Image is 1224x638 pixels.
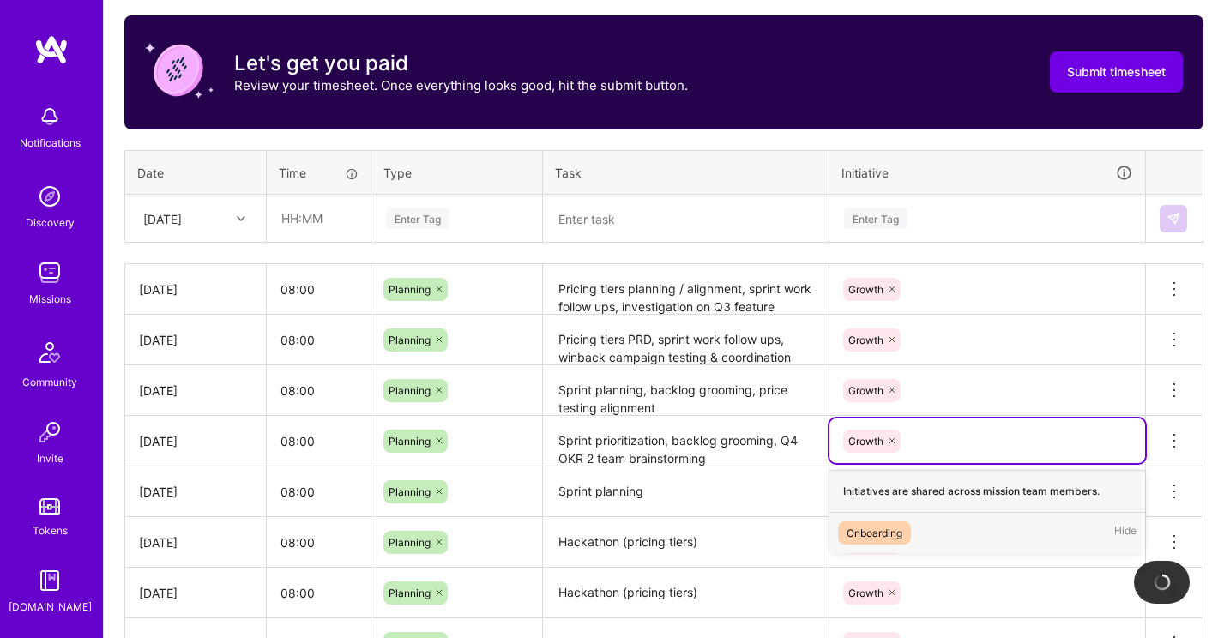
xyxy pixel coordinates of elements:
span: Growth [848,587,883,599]
img: Invite [33,415,67,449]
div: Tokens [33,521,68,539]
textarea: Pricing tiers PRD, sprint work follow ups, winback campaign testing & coordination [545,316,827,364]
th: Type [371,150,543,195]
textarea: Sprint planning [545,468,827,515]
input: HH:MM [267,317,371,363]
div: [DATE] [139,280,252,298]
span: Planning [389,384,431,397]
div: Initiative [841,163,1133,183]
div: Initiatives are shared across mission team members. [829,470,1145,513]
input: HH:MM [267,418,371,464]
span: Planning [389,334,431,346]
input: HH:MM [267,267,371,312]
img: Community [29,332,70,373]
div: [DATE] [139,331,252,349]
div: [DATE] [139,584,252,602]
textarea: Hackathon (pricing tiers) [545,519,827,566]
div: Invite [37,449,63,467]
input: HH:MM [268,196,370,241]
div: [DATE] [139,382,252,400]
span: Growth [848,283,883,296]
div: [DATE] [139,483,252,501]
input: HH:MM [267,520,371,565]
div: Notifications [20,134,81,152]
input: HH:MM [267,469,371,515]
input: HH:MM [267,570,371,616]
textarea: Sprint prioritization, backlog grooming, Q4 OKR 2 team brainstorming [545,418,827,466]
div: [DATE] [143,209,182,227]
img: teamwork [33,256,67,290]
div: [DATE] [139,432,252,450]
img: loading [1153,573,1172,592]
span: Growth [848,435,883,448]
span: Planning [389,283,431,296]
img: Submit [1167,212,1180,226]
input: HH:MM [267,368,371,413]
span: Planning [389,485,431,498]
div: Enter Tag [844,205,907,232]
div: Enter Tag [386,205,449,232]
span: Hide [1114,521,1137,545]
div: Onboarding [847,524,902,542]
div: Discovery [26,214,75,232]
textarea: Sprint planning, backlog grooming, price testing alignment [545,367,827,415]
div: Missions [29,290,71,308]
img: logo [34,34,69,65]
h3: Let's get you paid [234,51,688,76]
div: [DATE] [139,533,252,551]
p: Review your timesheet. Once everything looks good, hit the submit button. [234,76,688,94]
span: Planning [389,536,431,549]
img: coin [145,36,214,105]
img: discovery [33,179,67,214]
img: guide book [33,563,67,598]
span: Growth [848,334,883,346]
img: bell [33,99,67,134]
div: Community [22,373,77,391]
img: tokens [39,498,60,515]
div: [DOMAIN_NAME] [9,598,92,616]
button: Submit timesheet [1050,51,1183,93]
span: Submit timesheet [1067,63,1166,81]
div: Time [279,164,359,182]
i: icon Chevron [237,214,245,223]
textarea: Pricing tiers planning / alignment, sprint work follow ups, investigation on Q3 feature implement... [545,266,827,314]
textarea: Hackathon (pricing tiers) [545,569,827,617]
th: Date [125,150,267,195]
th: Task [543,150,829,195]
span: Planning [389,587,431,599]
span: Growth [848,384,883,397]
span: Planning [389,435,431,448]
